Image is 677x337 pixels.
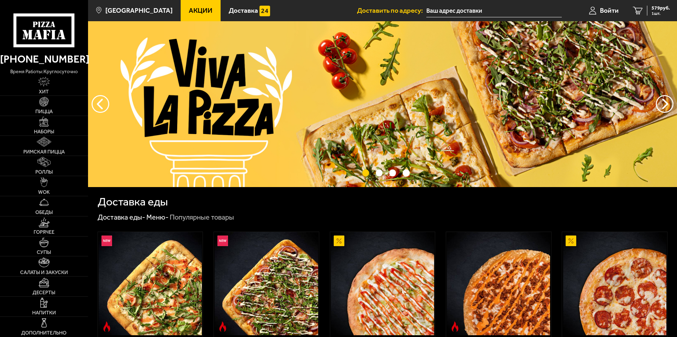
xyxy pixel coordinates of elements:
span: Акции [189,7,212,14]
span: Напитки [32,310,56,315]
a: АкционныйАль-Шам 25 см (тонкое тесто) [330,232,435,335]
a: Доставка еды- [98,213,145,221]
img: Новинка [101,236,112,246]
img: Акционный [566,236,576,246]
button: точки переключения [376,169,383,176]
span: Доставка [229,7,258,14]
span: Дополнительно [21,331,66,336]
span: Десерты [33,290,55,295]
span: 579 руб. [652,6,670,11]
button: следующий [92,95,109,113]
button: точки переключения [403,169,409,176]
span: Салаты и закуски [20,270,68,275]
span: Войти [600,7,619,14]
button: точки переключения [362,169,369,176]
a: АкционныйПепперони 25 см (толстое с сыром) [562,232,667,335]
span: 1 шт. [652,11,670,16]
img: Римская с мясным ассорти [215,232,318,335]
img: Острое блюдо [101,321,112,332]
span: Обеды [35,210,53,215]
span: [GEOGRAPHIC_DATA] [105,7,173,14]
a: НовинкаОстрое блюдоРимская с мясным ассорти [214,232,319,335]
span: WOK [38,190,50,195]
img: Пепперони 25 см (толстое с сыром) [563,232,666,335]
button: предыдущий [656,95,673,113]
a: Меню- [146,213,169,221]
img: Аль-Шам 25 см (тонкое тесто) [331,232,434,335]
img: Острое блюдо [217,321,228,332]
span: Наборы [34,129,54,134]
img: 15daf4d41897b9f0e9f617042186c801.svg [259,6,270,16]
div: Популярные товары [170,213,234,222]
span: Роллы [35,170,53,175]
span: Супы [37,250,51,255]
img: Новинка [217,236,228,246]
button: точки переключения [389,169,396,176]
img: Острое блюдо [450,321,460,332]
input: Ваш адрес доставки [426,4,562,17]
img: Римская с креветками [99,232,202,335]
img: Акционный [334,236,344,246]
span: Римская пицца [23,150,65,155]
a: Острое блюдоБиф чили 25 см (толстое с сыром) [446,232,551,335]
a: НовинкаОстрое блюдоРимская с креветками [98,232,203,335]
img: Биф чили 25 см (толстое с сыром) [447,232,550,335]
span: Горячее [34,230,54,235]
span: Доставить по адресу: [357,7,426,14]
h1: Доставка еды [98,196,168,208]
span: Хит [39,89,49,94]
span: Пицца [35,109,53,114]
